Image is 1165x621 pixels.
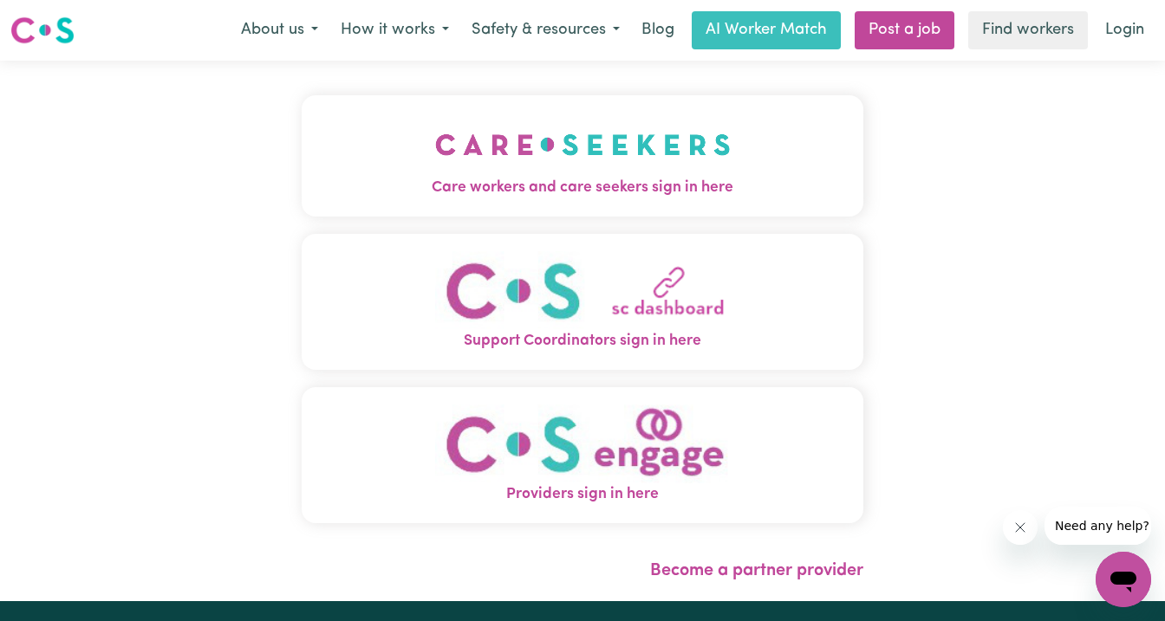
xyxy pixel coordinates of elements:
[302,330,863,353] span: Support Coordinators sign in here
[10,10,75,50] a: Careseekers logo
[968,11,1088,49] a: Find workers
[302,483,863,506] span: Providers sign in here
[855,11,954,49] a: Post a job
[1096,552,1151,607] iframe: Button to launch messaging window
[302,95,863,217] button: Care workers and care seekers sign in here
[692,11,841,49] a: AI Worker Match
[650,562,863,579] a: Become a partner provider
[302,387,863,523] button: Providers sign in here
[1045,507,1151,545] iframe: Message from company
[1003,510,1038,545] iframe: Close message
[631,11,685,49] a: Blog
[302,234,863,370] button: Support Coordinators sign in here
[230,12,329,49] button: About us
[302,177,863,199] span: Care workers and care seekers sign in here
[460,12,631,49] button: Safety & resources
[1095,11,1155,49] a: Login
[10,15,75,46] img: Careseekers logo
[329,12,460,49] button: How it works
